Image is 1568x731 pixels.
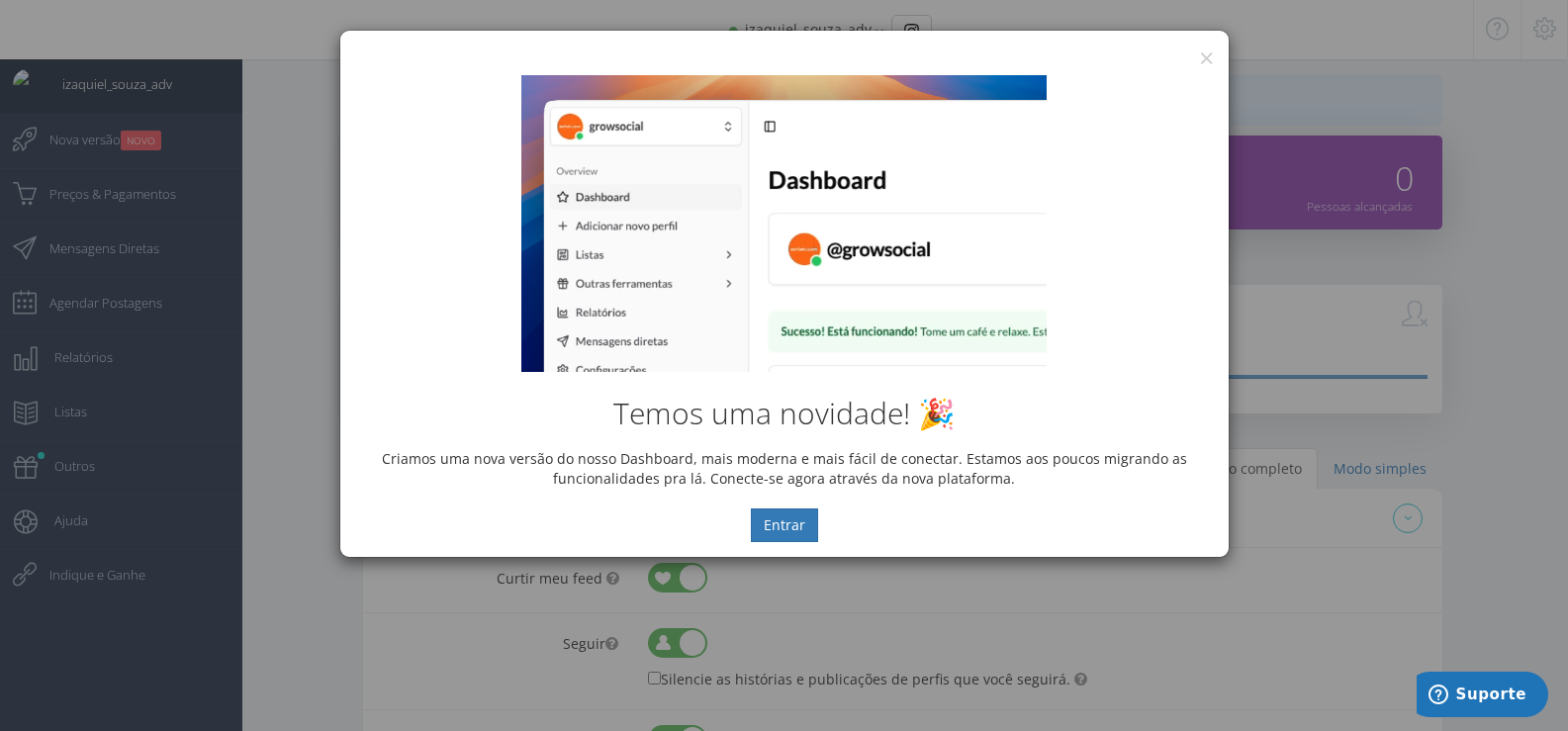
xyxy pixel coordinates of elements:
img: New Dashboard [521,75,1046,372]
iframe: Abre um widget para que você possa encontrar mais informações [1417,672,1548,721]
p: Criamos uma nova versão do nosso Dashboard, mais moderna e mais fácil de conectar. Estamos aos po... [355,449,1214,489]
h2: Temos uma novidade! 🎉 [355,397,1214,429]
button: Entrar [751,508,818,542]
button: × [1199,45,1214,71]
